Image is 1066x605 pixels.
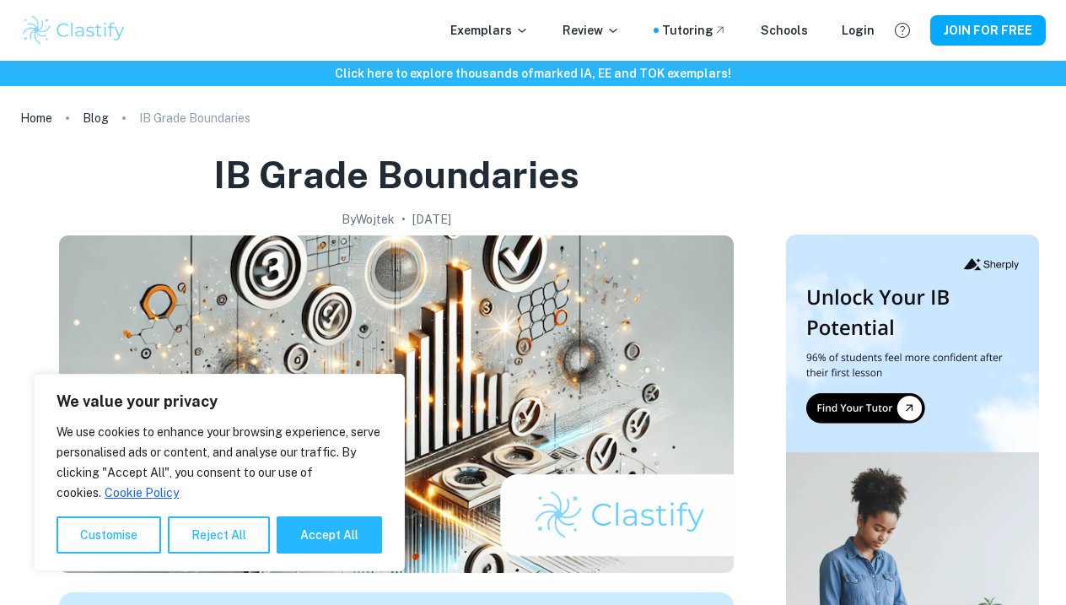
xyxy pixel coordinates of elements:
button: JOIN FOR FREE [930,15,1046,46]
a: Blog [83,106,109,130]
p: We use cookies to enhance your browsing experience, serve personalised ads or content, and analys... [57,422,382,503]
button: Accept All [277,516,382,554]
button: Customise [57,516,161,554]
div: We value your privacy [34,374,405,571]
button: Help and Feedback [888,16,917,45]
h2: [DATE] [412,210,451,229]
h6: Click here to explore thousands of marked IA, EE and TOK exemplars ! [3,64,1063,83]
h2: By Wojtek [342,210,395,229]
a: Login [842,21,875,40]
p: • [401,210,406,229]
a: Tutoring [662,21,727,40]
h1: IB Grade Boundaries [213,150,579,200]
a: Cookie Policy [104,485,180,500]
button: Reject All [168,516,270,554]
p: Exemplars [450,21,529,40]
p: We value your privacy [57,392,382,412]
img: Clastify logo [20,14,127,47]
a: Schools [761,21,808,40]
p: IB Grade Boundaries [139,109,250,127]
a: Home [20,106,52,130]
img: IB Grade Boundaries cover image [59,235,734,573]
p: Review [563,21,620,40]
